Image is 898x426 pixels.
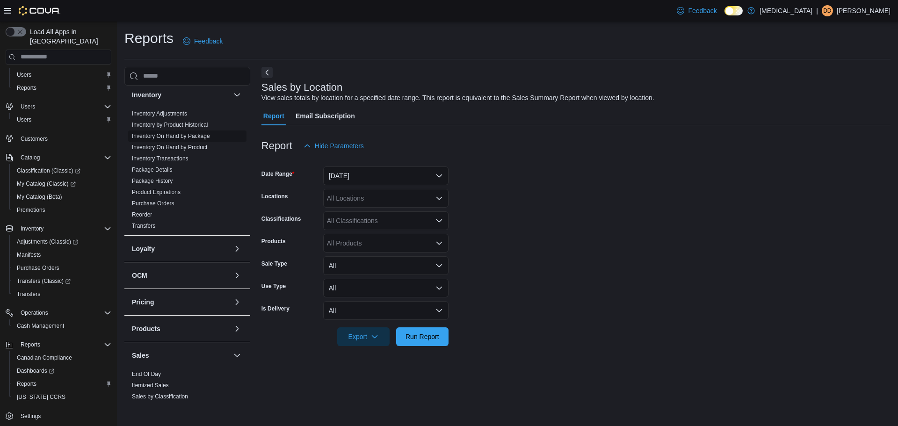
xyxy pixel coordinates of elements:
[9,288,115,301] button: Transfers
[132,244,155,253] h3: Loyalty
[17,133,51,144] a: Customers
[132,393,188,400] span: Sales by Classification
[194,36,223,46] span: Feedback
[132,188,181,196] span: Product Expirations
[17,339,44,350] button: Reports
[132,166,173,173] a: Package Details
[315,141,364,151] span: Hide Parameters
[17,71,31,79] span: Users
[21,309,48,317] span: Operations
[132,244,230,253] button: Loyalty
[132,222,155,230] span: Transfers
[9,364,115,377] a: Dashboards
[13,191,66,202] a: My Catalog (Beta)
[673,1,720,20] a: Feedback
[13,320,68,332] a: Cash Management
[13,82,40,94] a: Reports
[13,191,111,202] span: My Catalog (Beta)
[9,235,115,248] a: Adjustments (Classic)
[261,238,286,245] label: Products
[132,271,230,280] button: OCM
[823,5,831,16] span: Dd
[724,6,743,15] input: Dark Mode
[17,133,111,144] span: Customers
[406,332,439,341] span: Run Report
[17,264,59,272] span: Purchase Orders
[132,144,207,151] a: Inventory On Hand by Product
[17,367,54,375] span: Dashboards
[17,354,72,361] span: Canadian Compliance
[232,323,243,334] button: Products
[435,195,443,202] button: Open list of options
[688,6,717,15] span: Feedback
[17,238,78,245] span: Adjustments (Classic)
[17,180,76,188] span: My Catalog (Classic)
[17,152,111,163] span: Catalog
[9,390,115,404] button: [US_STATE] CCRS
[2,151,115,164] button: Catalog
[21,412,41,420] span: Settings
[232,89,243,101] button: Inventory
[17,223,47,234] button: Inventory
[17,116,31,123] span: Users
[9,377,115,390] button: Reports
[13,204,111,216] span: Promotions
[323,279,449,297] button: All
[816,5,818,16] p: |
[17,307,52,318] button: Operations
[132,90,230,100] button: Inventory
[13,236,111,247] span: Adjustments (Classic)
[17,167,80,174] span: Classification (Classic)
[13,378,111,390] span: Reports
[837,5,891,16] p: [PERSON_NAME]
[124,29,174,48] h1: Reports
[13,391,69,403] a: [US_STATE] CCRS
[296,107,355,125] span: Email Subscription
[132,166,173,173] span: Package Details
[132,155,188,162] a: Inventory Transactions
[261,305,290,312] label: Is Delivery
[132,351,230,360] button: Sales
[9,68,115,81] button: Users
[232,350,243,361] button: Sales
[9,261,115,274] button: Purchase Orders
[132,370,161,378] span: End Of Day
[13,289,44,300] a: Transfers
[132,382,169,389] a: Itemized Sales
[13,114,111,125] span: Users
[2,409,115,423] button: Settings
[2,222,115,235] button: Inventory
[132,351,149,360] h3: Sales
[17,101,39,112] button: Users
[13,165,84,176] a: Classification (Classic)
[9,81,115,94] button: Reports
[232,296,243,308] button: Pricing
[13,178,80,189] a: My Catalog (Classic)
[17,410,111,422] span: Settings
[261,82,343,93] h3: Sales by Location
[17,251,41,259] span: Manifests
[132,211,152,218] a: Reorder
[13,165,111,176] span: Classification (Classic)
[9,164,115,177] a: Classification (Classic)
[2,100,115,113] button: Users
[21,225,43,232] span: Inventory
[132,297,154,307] h3: Pricing
[9,319,115,332] button: Cash Management
[9,351,115,364] button: Canadian Compliance
[2,306,115,319] button: Operations
[13,275,74,287] a: Transfers (Classic)
[13,249,111,260] span: Manifests
[17,411,44,422] a: Settings
[9,177,115,190] a: My Catalog (Classic)
[13,352,76,363] a: Canadian Compliance
[13,289,111,300] span: Transfers
[17,277,71,285] span: Transfers (Classic)
[261,67,273,78] button: Next
[261,193,288,200] label: Locations
[9,190,115,203] button: My Catalog (Beta)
